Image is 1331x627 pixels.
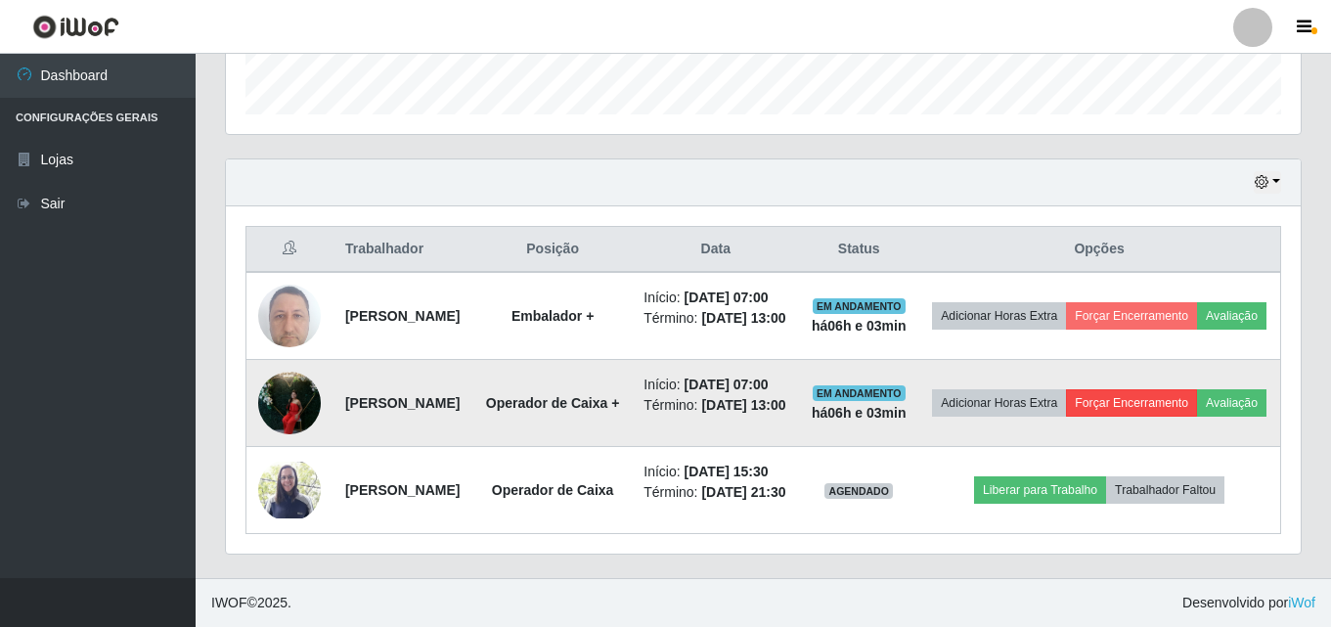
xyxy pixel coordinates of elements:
button: Avaliação [1197,302,1266,330]
time: [DATE] 21:30 [701,484,785,500]
button: Adicionar Horas Extra [932,302,1066,330]
strong: Embalador + [511,308,594,324]
span: EM ANDAMENTO [813,298,906,314]
strong: Operador de Caixa [492,482,614,498]
strong: [PERSON_NAME] [345,395,460,411]
button: Trabalhador Faltou [1106,476,1224,504]
span: Desenvolvido por [1182,593,1315,613]
th: Posição [473,227,632,273]
li: Início: [643,375,787,395]
button: Adicionar Horas Extra [932,389,1066,417]
span: IWOF [211,595,247,610]
button: Liberar para Trabalho [974,476,1106,504]
a: iWof [1288,595,1315,610]
img: 1751565100941.jpeg [258,462,321,519]
strong: Operador de Caixa + [486,395,620,411]
th: Opções [918,227,1280,273]
th: Trabalhador [333,227,473,273]
img: 1736086638686.jpeg [258,274,321,357]
strong: há 06 h e 03 min [812,405,907,421]
th: Data [632,227,799,273]
img: 1751968749933.jpeg [258,361,321,444]
button: Forçar Encerramento [1066,302,1197,330]
button: Forçar Encerramento [1066,389,1197,417]
li: Término: [643,482,787,503]
time: [DATE] 07:00 [685,377,769,392]
th: Status [799,227,918,273]
span: EM ANDAMENTO [813,385,906,401]
img: CoreUI Logo [32,15,119,39]
li: Início: [643,462,787,482]
button: Avaliação [1197,389,1266,417]
time: [DATE] 13:00 [701,397,785,413]
span: AGENDADO [824,483,893,499]
strong: há 06 h e 03 min [812,318,907,334]
time: [DATE] 07:00 [685,290,769,305]
span: © 2025 . [211,593,291,613]
li: Início: [643,288,787,308]
time: [DATE] 15:30 [685,464,769,479]
li: Término: [643,395,787,416]
strong: [PERSON_NAME] [345,482,460,498]
li: Término: [643,308,787,329]
time: [DATE] 13:00 [701,310,785,326]
strong: [PERSON_NAME] [345,308,460,324]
